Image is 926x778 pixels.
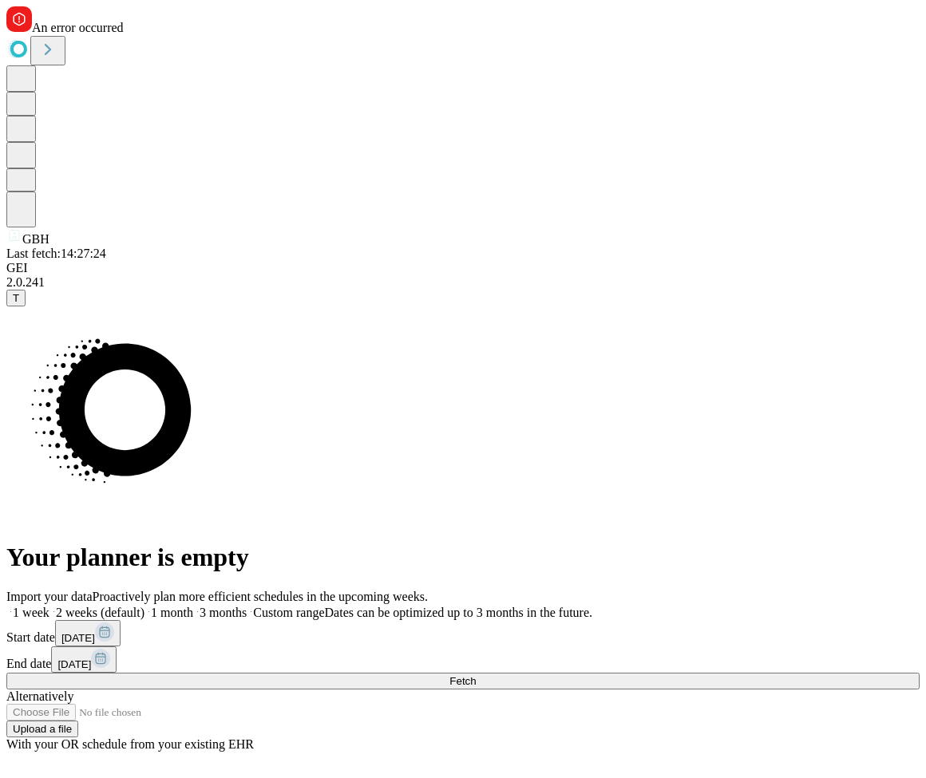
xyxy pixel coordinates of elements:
span: An error occurred [32,21,124,34]
span: With your OR schedule from your existing EHR [6,737,254,751]
button: T [6,290,26,306]
span: T [13,292,19,304]
div: End date [6,646,920,673]
span: 1 week [13,606,49,619]
span: Alternatively [6,689,73,703]
button: Upload a file [6,721,78,737]
span: 2 weeks (default) [56,606,144,619]
span: [DATE] [61,632,95,644]
h1: Your planner is empty [6,543,920,572]
div: Start date [6,620,920,646]
span: Dates can be optimized up to 3 months in the future. [325,606,592,619]
span: [DATE] [57,658,91,670]
div: GEI [6,261,920,275]
span: Last fetch: 14:27:24 [6,247,106,260]
span: Import your data [6,590,93,603]
span: Proactively plan more efficient schedules in the upcoming weeks. [93,590,428,603]
span: 3 months [200,606,247,619]
span: Fetch [449,675,476,687]
span: Custom range [253,606,324,619]
button: [DATE] [51,646,117,673]
button: [DATE] [55,620,121,646]
span: 1 month [151,606,193,619]
div: 2.0.241 [6,275,920,290]
button: Fetch [6,673,920,689]
span: GBH [22,232,49,246]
